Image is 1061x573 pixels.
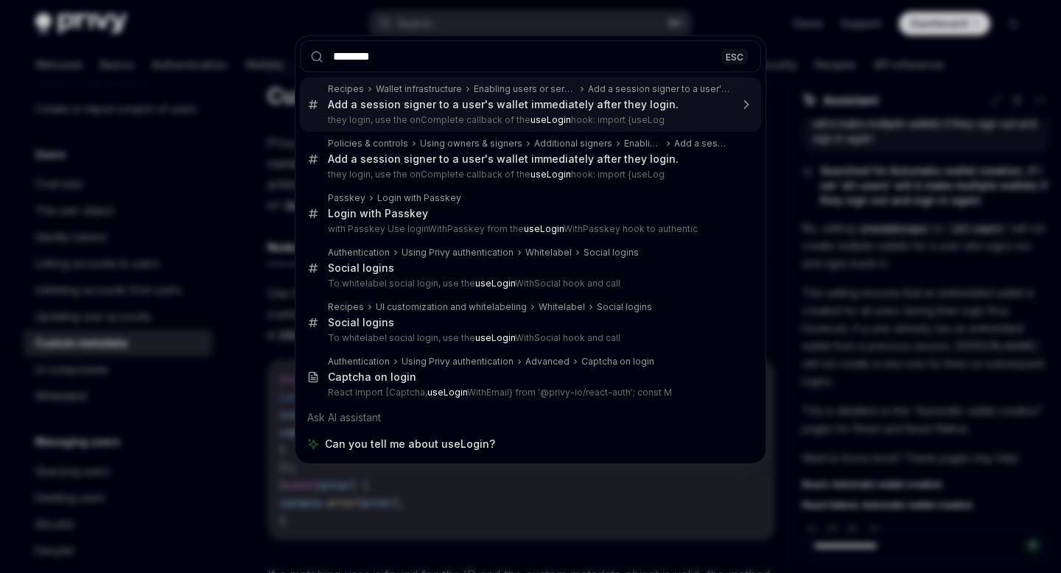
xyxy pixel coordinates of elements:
b: useLogin [475,332,515,343]
div: Add a session signer to a user's wallet immediately after they login. [328,98,679,111]
div: Enabling users or servers to execute transactions [624,138,662,150]
div: ESC [721,49,748,64]
div: Captcha on login [328,370,416,384]
p: React import {Captcha, WithEmail} from '@privy-io/react-auth'; const M [328,387,730,398]
div: Captcha on login [581,356,654,368]
div: Using Privy authentication [402,356,514,368]
div: Additional signers [534,138,612,150]
p: To whitelabel social login, use the WithSocial hook and call [328,278,730,289]
div: Social logins [328,261,394,275]
div: Recipes [328,83,364,95]
div: Authentication [328,247,390,259]
div: Social logins [328,316,394,329]
div: UI customization and whitelabeling [376,301,527,313]
div: Using Privy authentication [402,247,514,259]
div: Social logins [584,247,639,259]
div: Login with Passkey [328,207,428,220]
p: with Passkey Use loginWithPasskey from the WithPasskey hook to authentic [328,223,730,235]
div: Policies & controls [328,138,408,150]
div: Add a session signer to a user's wallet immediately after they login. [588,83,730,95]
p: To whitelabel social login, use the WithSocial hook and call [328,332,730,344]
p: they login, use the onComplete callback of the hook: import {useLog [328,114,730,126]
div: Social logins [597,301,652,313]
div: Login with Passkey [377,192,461,204]
span: Can you tell me about useLogin? [325,437,495,451]
div: Passkey [328,192,365,204]
div: Ask AI assistant [300,404,761,431]
div: Authentication [328,356,390,368]
div: Whitelabel [539,301,585,313]
b: useLogin [427,387,467,398]
div: Advanced [525,356,570,368]
div: Whitelabel [525,247,572,259]
b: useLogin [475,278,515,289]
b: useLogin [530,114,571,125]
div: Add a session signer to a user's wallet immediately after they login. [674,138,730,150]
div: Wallet infrastructure [376,83,462,95]
div: Recipes [328,301,364,313]
b: useLogin [530,169,571,180]
div: Add a session signer to a user's wallet immediately after they login. [328,152,679,166]
p: they login, use the onComplete callback of the hook: import {useLog [328,169,730,180]
div: Enabling users or servers to execute transactions [474,83,576,95]
div: Using owners & signers [420,138,522,150]
b: useLogin [524,223,564,234]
